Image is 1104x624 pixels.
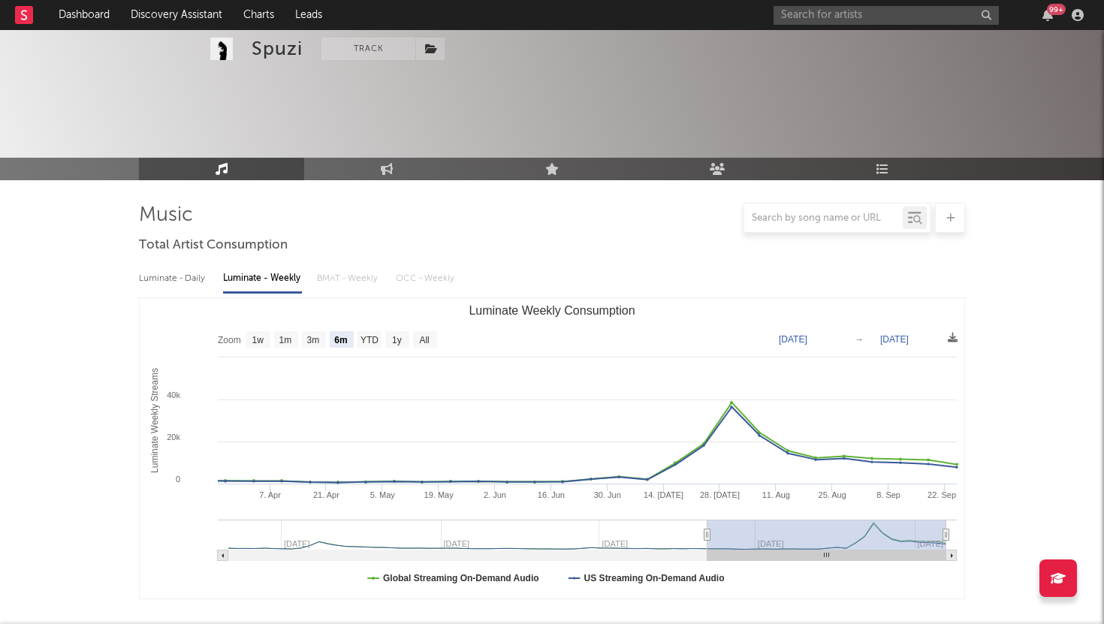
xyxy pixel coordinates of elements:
[876,490,900,499] text: 8. Sep
[139,237,288,255] span: Total Artist Consumption
[484,490,506,499] text: 2. Jun
[313,490,339,499] text: 21. Apr
[774,6,999,25] input: Search for artists
[594,490,621,499] text: 30. Jun
[880,334,909,345] text: [DATE]
[370,490,396,499] text: 5. May
[167,390,180,399] text: 40k
[424,490,454,499] text: 19. May
[321,38,415,60] button: Track
[252,38,303,60] div: Spuzi
[360,335,379,345] text: YTD
[167,433,180,442] text: 20k
[139,266,208,291] div: Luminate - Daily
[307,335,320,345] text: 3m
[176,475,180,484] text: 0
[149,368,160,473] text: Luminate Weekly Streams
[538,490,565,499] text: 16. Jun
[392,335,402,345] text: 1y
[584,573,725,583] text: US Streaming On-Demand Audio
[700,490,740,499] text: 28. [DATE]
[1047,4,1066,15] div: 99 +
[644,490,683,499] text: 14. [DATE]
[855,334,864,345] text: →
[140,298,964,598] svg: Luminate Weekly Consumption
[469,304,635,317] text: Luminate Weekly Consumption
[279,335,292,345] text: 1m
[762,490,790,499] text: 11. Aug
[218,335,241,345] text: Zoom
[819,490,846,499] text: 25. Aug
[419,335,429,345] text: All
[259,490,281,499] text: 7. Apr
[383,573,539,583] text: Global Streaming On-Demand Audio
[252,335,264,345] text: 1w
[334,335,347,345] text: 6m
[1042,9,1053,21] button: 99+
[928,490,956,499] text: 22. Sep
[223,266,302,291] div: Luminate - Weekly
[779,334,807,345] text: [DATE]
[744,213,903,225] input: Search by song name or URL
